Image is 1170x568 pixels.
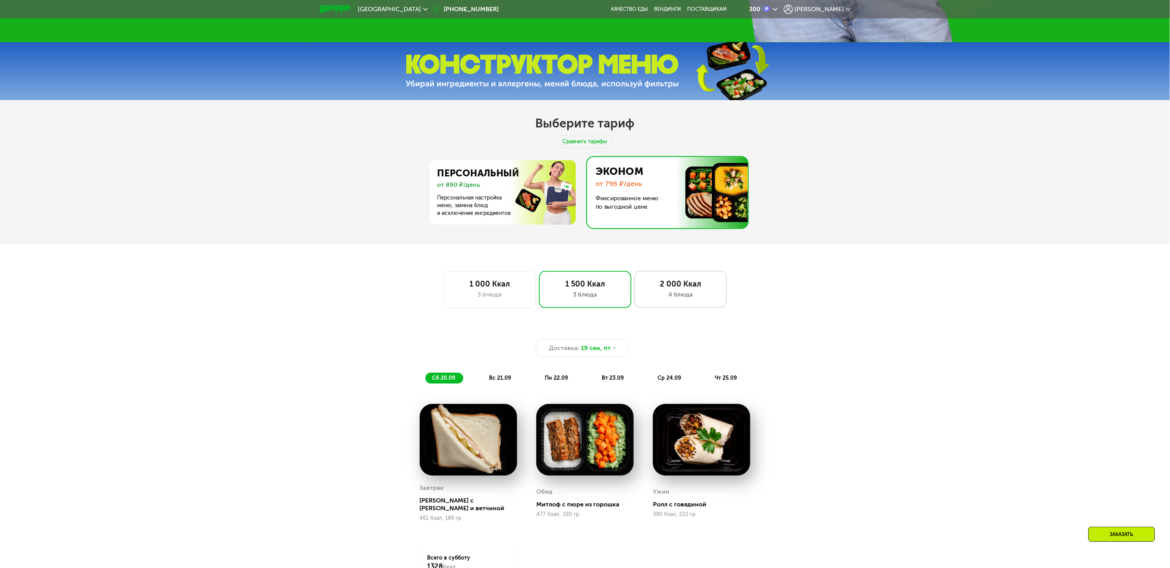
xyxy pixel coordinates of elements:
span: [PERSON_NAME] [795,6,844,12]
span: пн 22.09 [545,375,568,381]
div: Обед [536,486,552,498]
div: 477 Ккал, 320 гр [536,511,634,518]
div: 3 блюда [547,290,623,299]
h2: Выберите тариф [536,116,635,131]
div: Сравнить тарифы [556,136,614,148]
div: Заказать [1088,527,1155,542]
div: 4 блюда [643,290,719,299]
div: 3 блюда [452,290,528,299]
span: ср 24.09 [658,375,681,381]
div: 1 000 Ккал [452,279,528,288]
span: Доставка: [549,343,579,353]
div: 2 000 Ккал [643,279,719,288]
a: Вендинги [654,6,681,12]
div: Завтрак [420,482,444,494]
span: 19 сен, пт [581,343,611,353]
div: 1 500 Ккал [547,279,623,288]
div: [PERSON_NAME] с [PERSON_NAME] и ветчиной [420,497,523,512]
span: сб 20.09 [432,375,456,381]
div: Митлоф с пюре из горошка [536,501,640,508]
div: Ролл с говядиной [653,501,756,508]
div: 390 Ккал, 222 гр [653,511,750,518]
span: чт 25.09 [715,375,737,381]
div: Ужин [653,486,669,498]
span: [GEOGRAPHIC_DATA] [358,6,421,12]
span: вт 23.09 [602,375,624,381]
div: 300 [749,6,761,12]
a: [PHONE_NUMBER] [432,5,499,14]
a: Качество еды [611,6,648,12]
span: вс 21.09 [489,375,511,381]
div: 461 Ккал, 189 гр [420,515,517,521]
div: поставщикам [688,6,727,12]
